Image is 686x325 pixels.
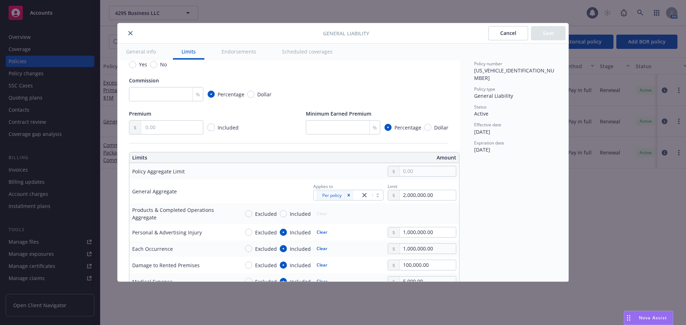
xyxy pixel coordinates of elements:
[312,260,332,270] button: Clear
[323,30,369,37] span: General Liability
[306,110,371,117] span: Minimum Earned Premium
[488,26,528,40] button: Cancel
[245,261,252,269] input: Excluded
[384,124,392,131] input: Percentage
[290,229,311,236] span: Included
[132,278,173,285] div: Medical Expense
[129,152,261,163] th: Limits
[255,229,277,236] span: Excluded
[280,245,287,252] input: Included
[400,166,456,176] input: 0.00
[424,124,431,131] input: Dollar
[400,276,456,286] input: 0.00
[639,315,667,321] span: Nova Assist
[129,110,151,117] span: Premium
[474,61,502,67] span: Policy number
[474,146,490,153] span: [DATE]
[132,245,173,253] div: Each Occurrence
[141,121,203,134] input: 0.00
[474,110,488,117] span: Active
[247,91,254,98] input: Dollar
[257,91,272,98] span: Dollar
[129,61,136,68] input: Yes
[132,206,234,221] div: Products & Completed Operations Aggregate
[313,183,333,189] span: Applies to
[150,61,157,68] input: No
[280,278,287,285] input: Included
[173,44,204,60] button: Limits
[312,227,332,237] button: Clear
[624,311,673,325] button: Nova Assist
[255,210,277,218] span: Excluded
[319,192,342,199] span: Per policy
[624,311,633,325] div: Drag to move
[129,77,159,84] span: Commission
[255,261,277,269] span: Excluded
[273,44,341,60] button: Scheduled coverages
[290,261,311,269] span: Included
[132,261,200,269] div: Damage to Rented Premises
[322,192,342,199] span: Per policy
[474,92,513,99] span: General Liability
[400,190,456,200] input: 0.00
[245,229,252,236] input: Excluded
[360,191,369,199] a: close
[298,152,459,163] th: Amount
[213,44,265,60] button: Endorsements
[394,124,421,131] span: Percentage
[245,245,252,252] input: Excluded
[388,183,397,189] span: Limit
[290,210,311,218] span: Included
[373,124,377,131] span: %
[474,67,554,81] span: [US_VEHICLE_IDENTIFICATION_NUMBER]
[474,122,501,128] span: Effective date
[245,278,252,285] input: Excluded
[126,29,135,37] button: close
[139,61,147,68] span: Yes
[474,128,490,135] span: [DATE]
[132,229,202,236] div: Personal & Advertising Injury
[290,245,311,253] span: Included
[434,124,448,131] span: Dollar
[118,44,164,60] button: General info
[208,91,215,98] input: Percentage
[132,188,177,195] div: General Aggregate
[218,124,239,131] span: Included
[474,104,487,110] span: Status
[280,210,287,217] input: Included
[160,61,167,68] span: No
[312,276,332,286] button: Clear
[245,210,252,217] input: Excluded
[280,261,287,269] input: Included
[474,140,504,146] span: Expiration date
[290,278,311,285] span: Included
[255,278,277,285] span: Excluded
[218,91,244,98] span: Percentage
[132,168,185,175] div: Policy Aggregate Limit
[344,191,353,199] div: Remove [object Object]
[312,244,332,254] button: Clear
[474,86,495,92] span: Policy type
[255,245,277,253] span: Excluded
[196,91,200,98] span: %
[400,227,456,237] input: 0.00
[400,244,456,254] input: 0.00
[400,260,456,270] input: 0.00
[280,229,287,236] input: Included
